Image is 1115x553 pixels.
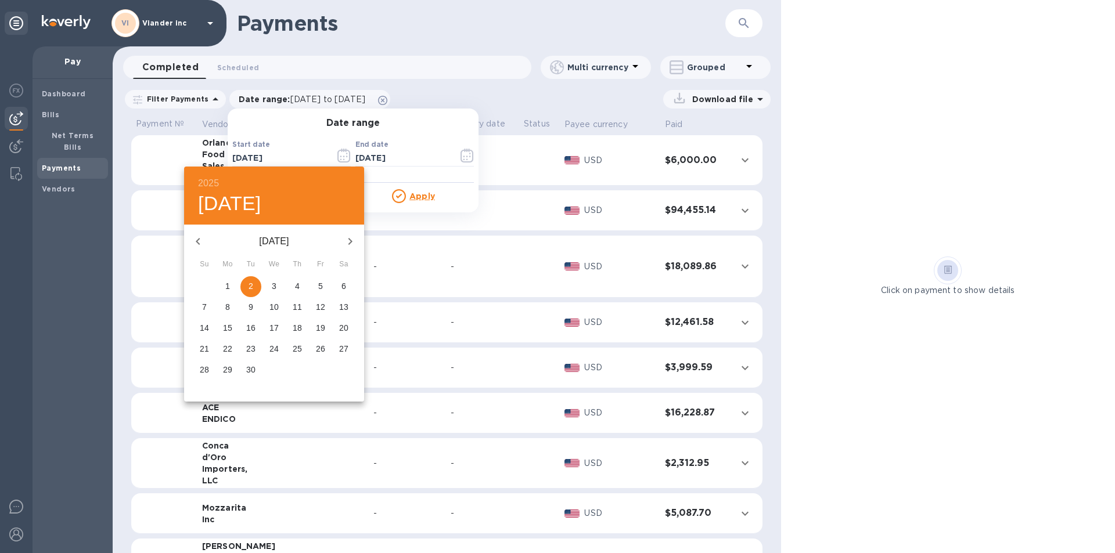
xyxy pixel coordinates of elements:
p: 9 [249,301,253,313]
button: 8 [217,297,238,318]
button: 28 [194,360,215,381]
button: 30 [240,360,261,381]
span: Sa [333,259,354,270]
button: 9 [240,297,261,318]
button: 19 [310,318,331,339]
p: 10 [269,301,279,313]
span: Su [194,259,215,270]
p: 12 [316,301,325,313]
p: 22 [223,343,232,355]
p: 13 [339,301,348,313]
button: 23 [240,339,261,360]
button: 2 [240,276,261,297]
p: 14 [200,322,209,334]
button: 25 [287,339,308,360]
button: 12 [310,297,331,318]
button: 21 [194,339,215,360]
p: 26 [316,343,325,355]
button: 6 [333,276,354,297]
p: 29 [223,364,232,375]
button: 1 [217,276,238,297]
button: 22 [217,339,238,360]
button: 7 [194,297,215,318]
button: 18 [287,318,308,339]
p: 30 [246,364,256,375]
button: 20 [333,318,354,339]
span: Fr [310,259,331,270]
p: 4 [295,280,300,292]
p: 21 [200,343,209,355]
p: 11 [293,301,302,313]
button: 14 [194,318,215,339]
p: 17 [269,322,279,334]
span: Mo [217,259,238,270]
button: [DATE] [198,191,261,216]
p: 24 [269,343,279,355]
button: 24 [264,339,285,360]
button: 26 [310,339,331,360]
button: 4 [287,276,308,297]
span: Tu [240,259,261,270]
p: 6 [341,280,346,292]
button: 29 [217,360,238,381]
button: 11 [287,297,308,318]
button: 27 [333,339,354,360]
button: 17 [264,318,285,339]
p: 15 [223,322,232,334]
p: 16 [246,322,256,334]
button: 10 [264,297,285,318]
span: Th [287,259,308,270]
button: 13 [333,297,354,318]
button: 16 [240,318,261,339]
p: 19 [316,322,325,334]
p: 2 [249,280,253,292]
span: We [264,259,285,270]
p: 20 [339,322,348,334]
p: 8 [225,301,230,313]
p: [DATE] [212,234,336,248]
p: 1 [225,280,230,292]
button: 3 [264,276,285,297]
p: 23 [246,343,256,355]
p: 25 [293,343,302,355]
p: 28 [200,364,209,375]
p: 7 [202,301,207,313]
p: 5 [318,280,323,292]
button: 5 [310,276,331,297]
p: 3 [272,280,276,292]
p: 27 [339,343,348,355]
button: 15 [217,318,238,339]
p: 18 [293,322,302,334]
button: 2025 [198,175,219,191]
